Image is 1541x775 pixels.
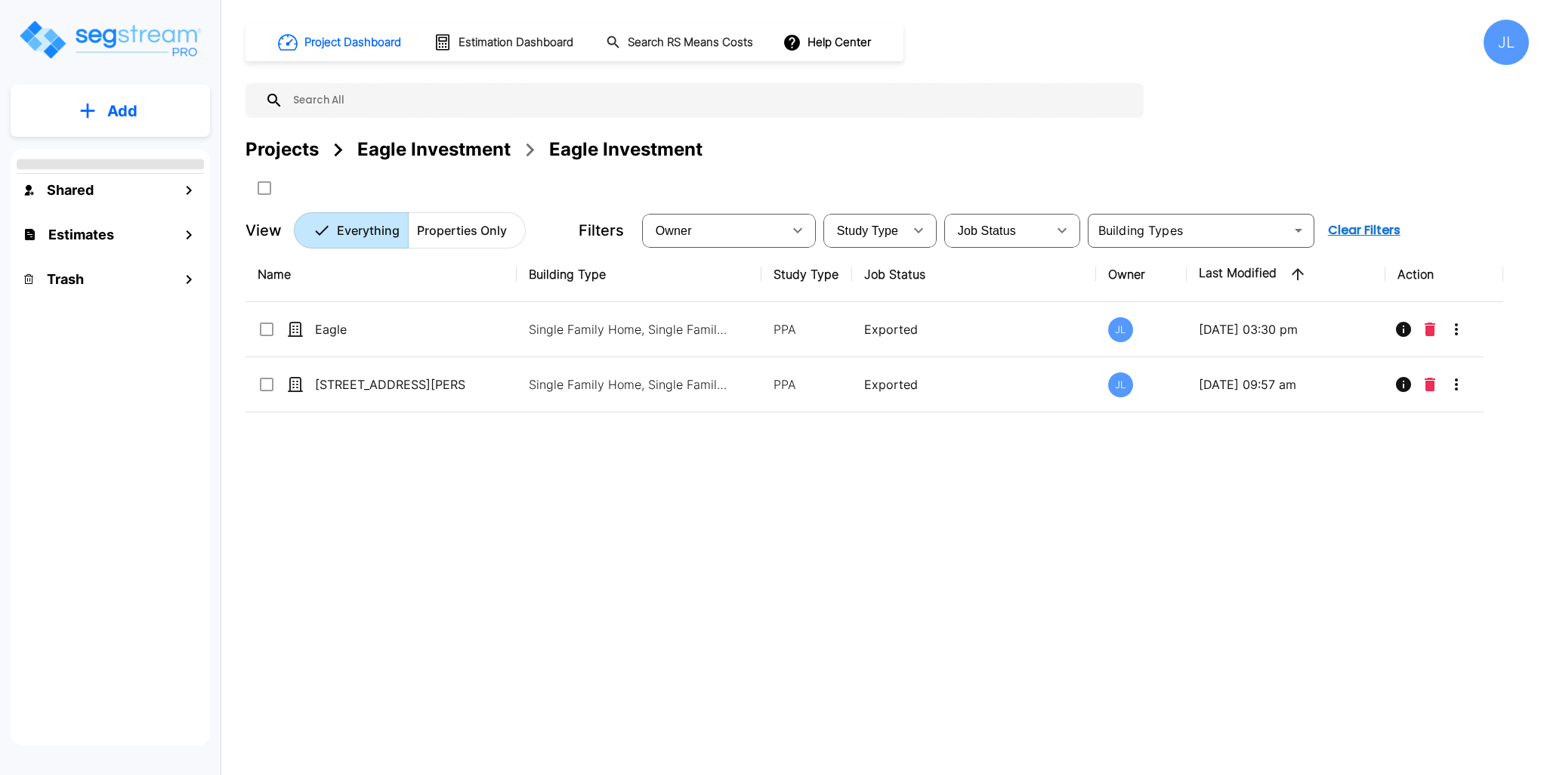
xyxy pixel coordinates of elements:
button: Properties Only [408,212,526,249]
div: Eagle Investment [549,136,703,163]
p: Eagle [315,320,466,338]
h1: Estimates [48,224,114,245]
div: Eagle Investment [357,136,511,163]
th: Last Modified [1187,247,1386,302]
button: Estimation Dashboard [428,26,582,58]
th: Building Type [517,247,761,302]
p: Everything [337,221,400,239]
button: Clear Filters [1322,215,1407,245]
p: PPA [774,375,840,394]
button: Search RS Means Costs [600,28,761,57]
p: Exported [864,375,1084,394]
button: Project Dashboard [272,26,409,59]
th: Action [1385,247,1503,302]
p: Filters [579,219,624,242]
button: Everything [294,212,409,249]
div: JL [1108,317,1133,342]
button: Open [1288,220,1309,241]
button: More-Options [1441,314,1472,344]
span: Owner [656,224,692,237]
button: More-Options [1441,369,1472,400]
button: Info [1388,314,1419,344]
button: Delete [1419,314,1441,344]
p: Exported [864,320,1084,338]
p: Single Family Home, Single Family Home Site [529,375,733,394]
button: SelectAll [249,173,279,203]
div: JL [1108,372,1133,397]
th: Job Status [852,247,1096,302]
p: Single Family Home, Single Family Home Site [529,320,733,338]
input: Building Types [1092,220,1285,241]
th: Name [246,247,517,302]
h1: Shared [47,180,94,200]
div: Platform [294,212,526,249]
th: Study Type [761,247,852,302]
p: Properties Only [417,221,507,239]
img: Logo [17,18,202,61]
div: Select [826,209,903,252]
div: Projects [246,136,319,163]
button: Help Center [780,28,877,57]
h1: Search RS Means Costs [628,34,753,51]
p: [STREET_ADDRESS][PERSON_NAME] [315,375,466,394]
div: Select [947,209,1047,252]
h1: Trash [47,269,84,289]
p: View [246,219,282,242]
p: Add [107,100,137,122]
button: Info [1388,369,1419,400]
button: Delete [1419,369,1441,400]
span: Study Type [837,224,898,237]
p: [DATE] 09:57 am [1199,375,1374,394]
h1: Project Dashboard [304,34,401,51]
p: [DATE] 03:30 pm [1199,320,1374,338]
h1: Estimation Dashboard [459,34,573,51]
div: Select [645,209,783,252]
input: Search All [283,83,1136,118]
span: Job Status [958,224,1016,237]
div: JL [1484,20,1529,65]
th: Owner [1096,247,1187,302]
p: PPA [774,320,840,338]
button: Add [11,89,210,133]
